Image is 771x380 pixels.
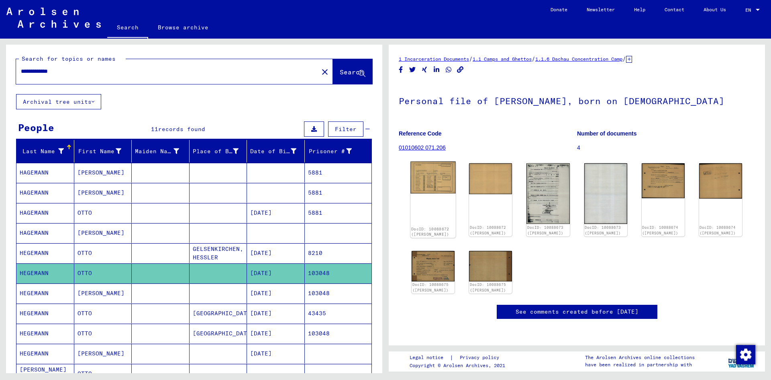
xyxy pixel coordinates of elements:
mat-cell: GELSENKIRCHEN, HESSLER [190,243,247,263]
div: Last Name [20,145,74,158]
mat-cell: HEGEMANN [16,324,74,343]
mat-cell: OTTO [74,304,132,323]
img: Arolsen_neg.svg [6,8,101,28]
mat-cell: [DATE] [247,243,305,263]
mat-cell: [PERSON_NAME] [74,283,132,303]
mat-cell: 5881 [305,183,372,203]
div: Maiden Name [135,145,189,158]
a: DocID: 10088673 ([PERSON_NAME]) [585,225,621,235]
mat-cell: HEGEMANN [16,243,74,263]
span: records found [158,125,205,133]
a: Browse archive [148,18,218,37]
mat-cell: 43435 [305,304,372,323]
span: / [469,55,473,62]
mat-cell: HAGEMANN [16,183,74,203]
mat-cell: [PERSON_NAME] [74,163,132,183]
b: Number of documents [577,130,637,137]
button: Filter [328,121,363,137]
a: Privacy policy [453,353,509,362]
mat-cell: OTTO [74,263,132,283]
img: 002.jpg [584,163,627,224]
mat-cell: 103048 [305,263,372,283]
mat-cell: OTTO [74,203,132,223]
span: / [532,55,535,62]
button: Share on LinkedIn [432,65,441,75]
div: First Name [78,145,132,158]
img: 001.jpg [410,162,456,194]
mat-cell: 8210 [305,243,372,263]
img: 002.jpg [699,163,742,199]
mat-cell: 5881 [305,163,372,183]
mat-cell: [DATE] [247,263,305,283]
div: Last Name [20,147,64,156]
mat-cell: HEGEMANN [16,344,74,364]
mat-cell: HEGEMANN [16,283,74,303]
mat-cell: HAGEMANN [16,223,74,243]
span: / [622,55,626,62]
button: Clear [317,64,333,80]
div: Maiden Name [135,147,179,156]
div: First Name [78,147,122,156]
mat-header-cell: Last Name [16,140,74,162]
a: DocID: 10088675 ([PERSON_NAME]) [412,282,449,292]
a: 1.1 Camps and Ghettos [473,56,532,62]
div: Place of Birth [193,147,239,156]
p: The Arolsen Archives online collections [585,354,695,361]
span: Filter [335,125,357,133]
p: have been realized in partnership with [585,361,695,368]
p: 4 [577,144,755,152]
b: Reference Code [399,130,442,137]
span: EN [745,7,754,13]
mat-cell: HAGEMANN [16,163,74,183]
mat-cell: [DATE] [247,344,305,364]
div: | [410,353,509,362]
a: Legal notice [410,353,450,362]
div: Date of Birth [250,147,296,156]
a: 1 Incarceration Documents [399,56,469,62]
mat-header-cell: Maiden Name [132,140,190,162]
h1: Personal file of [PERSON_NAME], born on [DEMOGRAPHIC_DATA] [399,82,755,118]
button: Copy link [456,65,465,75]
button: Share on Facebook [397,65,405,75]
a: DocID: 10088672 ([PERSON_NAME]) [411,226,449,237]
mat-cell: 5881 [305,203,372,223]
img: 002.jpg [469,251,512,281]
button: Archival tree units [16,94,101,109]
button: Share on WhatsApp [445,65,453,75]
span: Search [340,68,364,76]
a: 01010602 071.206 [399,144,446,151]
mat-cell: [DATE] [247,283,305,303]
img: 001.jpg [642,163,685,198]
button: Share on Twitter [408,65,417,75]
mat-cell: HEGEMANN [16,304,74,323]
mat-label: Search for topics or names [22,55,116,62]
div: Place of Birth [193,145,249,158]
mat-cell: HAGEMANN [16,203,74,223]
img: 001.jpg [526,163,569,224]
mat-header-cell: First Name [74,140,132,162]
mat-header-cell: Date of Birth [247,140,305,162]
p: Copyright © Arolsen Archives, 2021 [410,362,509,369]
mat-cell: 103048 [305,324,372,343]
mat-cell: [PERSON_NAME] [74,223,132,243]
button: Share on Xing [420,65,429,75]
mat-cell: [GEOGRAPHIC_DATA] [190,324,247,343]
mat-cell: [DATE] [247,304,305,323]
mat-cell: [PERSON_NAME] [74,344,132,364]
div: Prisoner # [308,147,352,156]
a: DocID: 10088675 ([PERSON_NAME]) [470,282,506,292]
button: Search [333,59,372,84]
mat-cell: [PERSON_NAME] [74,183,132,203]
mat-header-cell: Prisoner # [305,140,372,162]
mat-cell: [GEOGRAPHIC_DATA] [190,304,247,323]
a: DocID: 10088672 ([PERSON_NAME]) [470,225,506,235]
mat-cell: OTTO [74,243,132,263]
a: Search [107,18,148,39]
a: See comments created before [DATE] [516,308,638,316]
div: Prisoner # [308,145,362,158]
mat-header-cell: Place of Birth [190,140,247,162]
a: DocID: 10088674 ([PERSON_NAME]) [642,225,678,235]
img: 002.jpg [469,163,512,194]
img: Change consent [736,345,755,364]
mat-cell: [DATE] [247,324,305,343]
